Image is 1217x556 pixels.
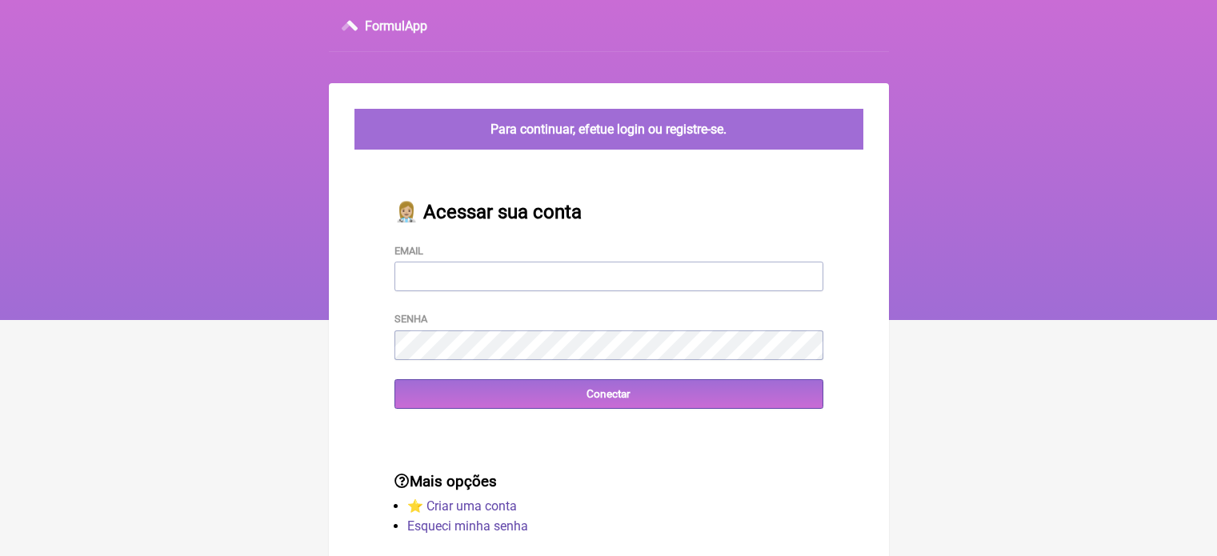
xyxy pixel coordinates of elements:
a: Esqueci minha senha [407,518,528,534]
h3: Mais opções [394,473,823,490]
h3: FormulApp [365,18,427,34]
h2: 👩🏼‍⚕️ Acessar sua conta [394,201,823,223]
label: Senha [394,313,427,325]
input: Conectar [394,379,823,409]
label: Email [394,245,423,257]
div: Para continuar, efetue login ou registre-se. [354,109,863,150]
a: ⭐️ Criar uma conta [407,498,517,514]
